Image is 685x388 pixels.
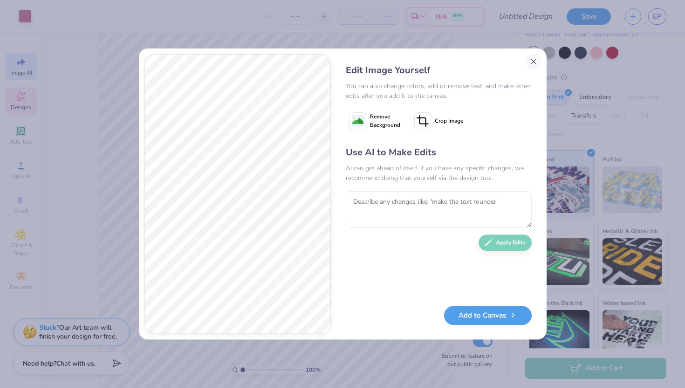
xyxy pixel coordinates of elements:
button: Remove Background [346,109,404,132]
div: Use AI to Make Edits [346,145,532,159]
div: AI can get ahead of itself. If you have any specific changes, we recommend doing that yourself vi... [346,163,532,183]
button: Add to Canvas [444,306,532,325]
button: Close [526,54,541,69]
span: Crop Image [435,117,463,125]
span: Remove Background [370,112,400,129]
button: Crop Image [411,109,469,132]
div: Edit Image Yourself [346,63,532,77]
div: You can also change colors, add or remove text, and make other edits after you add it to the canvas. [346,81,532,101]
